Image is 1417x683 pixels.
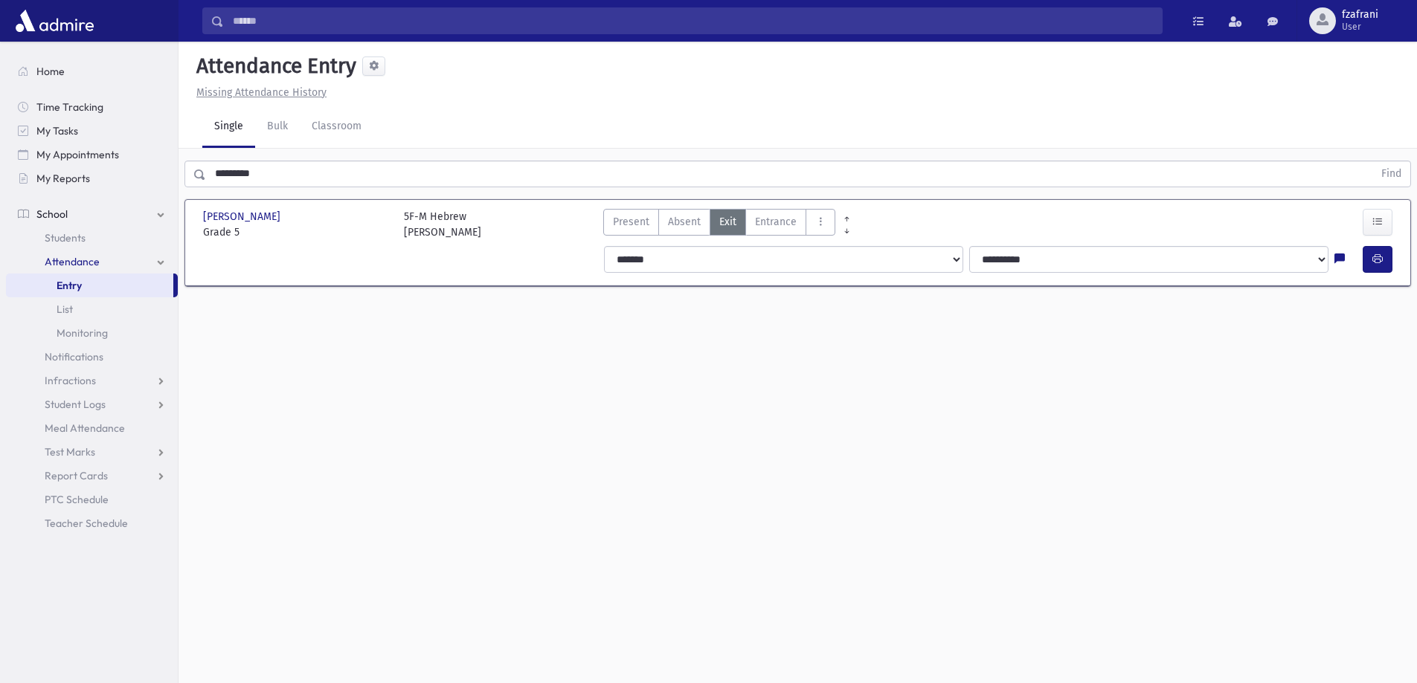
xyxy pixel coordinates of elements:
a: Entry [6,273,173,297]
a: PTC Schedule [6,488,178,511]
span: List [57,302,73,316]
span: Notifications [45,350,103,363]
span: Teacher Schedule [45,517,128,530]
span: Attendance [45,255,100,268]
span: User [1342,21,1378,33]
span: My Appointments [36,148,119,161]
img: AdmirePro [12,6,97,36]
a: List [6,297,178,321]
span: fzafrani [1342,9,1378,21]
h5: Attendance Entry [190,54,356,79]
a: Meal Attendance [6,416,178,440]
span: [PERSON_NAME] [203,209,283,224]
a: Monitoring [6,321,178,345]
a: Report Cards [6,464,178,488]
a: Bulk [255,106,300,148]
span: Meal Attendance [45,421,125,435]
span: Entrance [755,214,797,230]
a: Single [202,106,255,148]
a: My Appointments [6,143,178,166]
button: Find [1372,161,1410,187]
span: Students [45,231,86,245]
input: Search [224,7,1162,34]
u: Missing Attendance History [196,86,327,99]
span: Report Cards [45,469,108,482]
span: Monitoring [57,326,108,340]
a: Home [6,59,178,83]
a: Classroom [300,106,373,148]
a: School [6,202,178,226]
span: Grade 5 [203,224,389,240]
a: Student Logs [6,392,178,416]
div: AttTypes [603,209,835,240]
span: Home [36,65,65,78]
span: Exit [719,214,736,230]
a: Test Marks [6,440,178,464]
span: My Tasks [36,124,78,137]
a: Teacher Schedule [6,511,178,535]
a: My Tasks [6,119,178,143]
div: 5F-M Hebrew [PERSON_NAME] [404,209,481,240]
span: PTC Schedule [45,493,109,506]
span: Infractions [45,374,96,387]
span: School [36,207,68,221]
span: Student Logs [45,398,106,411]
a: Missing Attendance History [190,86,327,99]
span: Entry [57,279,82,292]
span: Absent [668,214,701,230]
span: Time Tracking [36,100,103,114]
a: My Reports [6,166,178,190]
a: Infractions [6,369,178,392]
span: My Reports [36,172,90,185]
a: Attendance [6,250,178,273]
span: Test Marks [45,445,95,459]
span: Present [613,214,649,230]
a: Notifications [6,345,178,369]
a: Time Tracking [6,95,178,119]
a: Students [6,226,178,250]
